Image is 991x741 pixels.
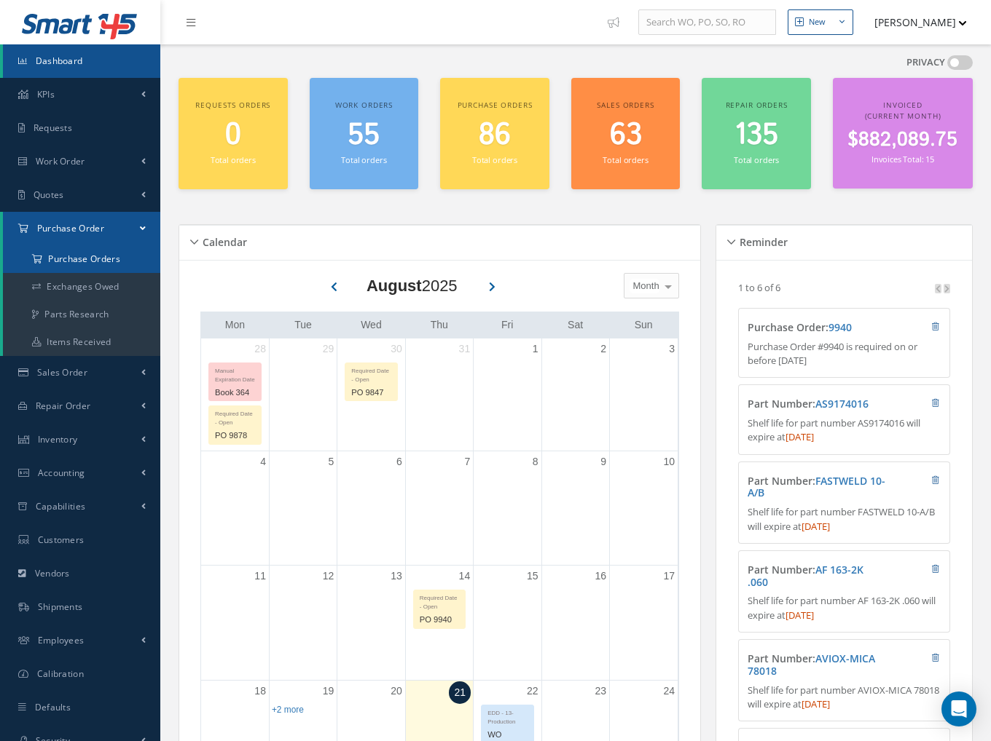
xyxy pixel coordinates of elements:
[748,474,885,500] span: :
[748,651,875,678] span: :
[610,566,678,681] td: August 17, 2025
[474,566,541,681] td: August 15, 2025
[36,155,85,167] span: Work Order
[251,338,269,360] a: July 28, 2025
[530,451,541,472] a: August 8, 2025
[320,338,337,360] a: July 29, 2025
[269,338,337,451] td: July 29, 2025
[34,122,72,134] span: Requests
[458,100,533,110] span: Purchase orders
[748,416,940,445] p: Shelf life for part number AS9174016 will expire at
[345,363,396,384] div: Required Date - Open
[388,338,405,360] a: July 30, 2025
[34,189,64,201] span: Quotes
[179,78,288,189] a: Requests orders 0 Total orders
[37,667,84,680] span: Calibration
[524,566,541,587] a: August 15, 2025
[367,277,422,295] b: August
[598,338,609,360] a: August 2, 2025
[337,338,405,451] td: July 30, 2025
[461,451,473,472] a: August 7, 2025
[345,384,396,401] div: PO 9847
[38,534,85,546] span: Customers
[829,320,852,334] a: 9940
[748,683,940,712] p: Shelf life for part number AVIOX-MICA 78018 will expire at
[3,212,160,245] a: Purchase Order
[482,705,533,726] div: EDD - 13-Production
[632,316,656,334] a: Sunday
[735,231,788,249] h5: Reminder
[788,9,853,35] button: New
[479,114,511,156] span: 86
[211,154,256,165] small: Total orders
[748,505,940,534] p: Shelf life for part number FASTWELD 10-A/B will expire at
[393,451,405,472] a: August 6, 2025
[786,430,814,443] span: [DATE]
[734,154,779,165] small: Total orders
[38,601,83,613] span: Shipments
[541,451,609,566] td: August 9, 2025
[748,475,886,500] h4: Part Number
[833,78,973,189] a: Invoiced (Current Month) $882,089.75 Invoices Total: 15
[36,400,91,412] span: Repair Order
[748,651,875,678] a: AVIOX-MICA 78018
[630,279,659,293] span: Month
[883,100,923,110] span: Invoiced
[35,701,71,713] span: Defaults
[748,563,863,589] a: AF 163-2K .060
[291,316,315,334] a: Tuesday
[802,520,830,533] span: [DATE]
[748,398,886,411] h4: Part Number
[405,338,473,451] td: July 31, 2025
[3,328,160,356] a: Items Received
[702,78,811,189] a: Repair orders 135 Total orders
[209,427,261,444] div: PO 9878
[592,681,609,702] a: August 23, 2025
[37,88,55,100] span: KPIs
[198,231,247,249] h5: Calendar
[222,316,248,334] a: Monday
[201,451,269,566] td: August 4, 2025
[802,697,830,710] span: [DATE]
[748,322,886,334] h4: Purchase Order
[251,566,269,587] a: August 11, 2025
[269,566,337,681] td: August 12, 2025
[320,681,337,702] a: August 19, 2025
[449,681,471,704] a: August 21, 2025
[748,564,886,589] h4: Part Number
[201,338,269,451] td: July 28, 2025
[530,338,541,360] a: August 1, 2025
[610,451,678,566] td: August 10, 2025
[748,340,940,368] p: Purchase Order #9940 is required on or before [DATE]
[735,114,778,156] span: 135
[738,281,780,294] p: 1 to 6 of 6
[405,566,473,681] td: August 14, 2025
[865,111,941,121] span: (Current Month)
[367,274,458,298] div: 2025
[251,681,269,702] a: August 18, 2025
[456,566,474,587] a: August 14, 2025
[826,320,852,334] span: :
[748,594,940,622] p: Shelf life for part number AF 163-2K .060 will expire at
[414,611,465,628] div: PO 9940
[209,363,261,384] div: Manual Expiration Date
[809,16,826,28] div: New
[597,100,654,110] span: Sales orders
[474,338,541,451] td: August 1, 2025
[3,301,160,328] a: Parts Research
[941,692,976,726] div: Open Intercom Messenger
[195,100,270,110] span: Requests orders
[474,451,541,566] td: August 8, 2025
[36,500,86,512] span: Capabilities
[456,338,474,360] a: July 31, 2025
[341,154,386,165] small: Total orders
[337,566,405,681] td: August 13, 2025
[209,406,261,427] div: Required Date - Open
[37,222,104,234] span: Purchase Order
[571,78,681,189] a: Sales orders 63 Total orders
[428,316,451,334] a: Thursday
[603,154,648,165] small: Total orders
[541,566,609,681] td: August 16, 2025
[310,78,419,189] a: Work orders 55 Total orders
[209,384,261,401] div: Book 364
